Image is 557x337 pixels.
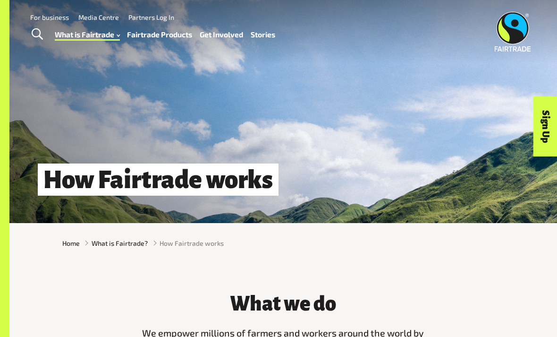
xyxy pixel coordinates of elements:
a: Partners Log In [128,13,174,21]
span: How Fairtrade works [160,238,224,248]
a: Home [62,238,80,248]
img: Fairtrade Australia New Zealand logo [494,12,531,52]
a: Toggle Search [25,23,49,46]
h3: What we do [138,293,429,315]
a: Fairtrade Products [127,28,192,41]
a: What is Fairtrade [55,28,120,41]
a: For business [30,13,69,21]
a: Media Centre [78,13,119,21]
a: Get Involved [200,28,243,41]
a: Stories [251,28,275,41]
h1: How Fairtrade works [38,164,278,196]
a: What is Fairtrade? [92,238,148,248]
